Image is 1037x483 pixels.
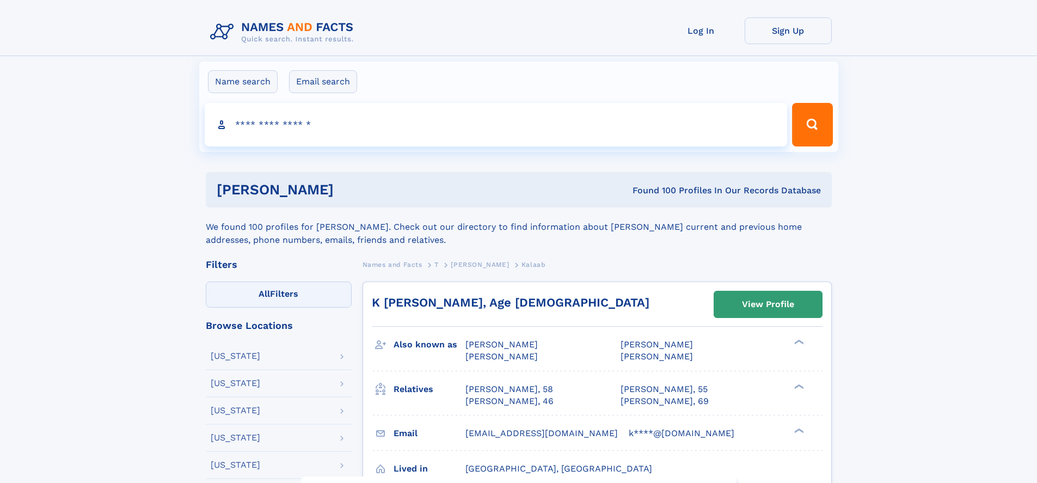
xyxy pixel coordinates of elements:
[363,258,422,271] a: Names and Facts
[714,291,822,317] a: View Profile
[206,321,352,331] div: Browse Locations
[394,424,465,443] h3: Email
[658,17,745,44] a: Log In
[621,339,693,350] span: [PERSON_NAME]
[483,185,821,197] div: Found 100 Profiles In Our Records Database
[206,282,352,308] label: Filters
[289,70,357,93] label: Email search
[434,258,439,271] a: T
[208,70,278,93] label: Name search
[394,380,465,399] h3: Relatives
[206,207,832,247] div: We found 100 profiles for [PERSON_NAME]. Check out our directory to find information about [PERSO...
[211,379,260,388] div: [US_STATE]
[394,335,465,354] h3: Also known as
[792,103,832,146] button: Search Button
[451,261,509,268] span: [PERSON_NAME]
[465,351,538,362] span: [PERSON_NAME]
[206,17,363,47] img: Logo Names and Facts
[791,427,805,434] div: ❯
[205,103,788,146] input: search input
[745,17,832,44] a: Sign Up
[259,289,270,299] span: All
[211,461,260,469] div: [US_STATE]
[465,339,538,350] span: [PERSON_NAME]
[621,395,709,407] a: [PERSON_NAME], 69
[451,258,509,271] a: [PERSON_NAME]
[372,296,649,309] a: K [PERSON_NAME], Age [DEMOGRAPHIC_DATA]
[521,261,546,268] span: Kalaab
[791,339,805,346] div: ❯
[465,395,554,407] a: [PERSON_NAME], 46
[465,383,553,395] a: [PERSON_NAME], 58
[217,183,483,197] h1: [PERSON_NAME]
[465,428,618,438] span: [EMAIL_ADDRESS][DOMAIN_NAME]
[211,433,260,442] div: [US_STATE]
[621,351,693,362] span: [PERSON_NAME]
[742,292,794,317] div: View Profile
[211,406,260,415] div: [US_STATE]
[394,460,465,478] h3: Lived in
[206,260,352,270] div: Filters
[621,383,708,395] a: [PERSON_NAME], 55
[211,352,260,360] div: [US_STATE]
[465,463,652,474] span: [GEOGRAPHIC_DATA], [GEOGRAPHIC_DATA]
[434,261,439,268] span: T
[791,383,805,390] div: ❯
